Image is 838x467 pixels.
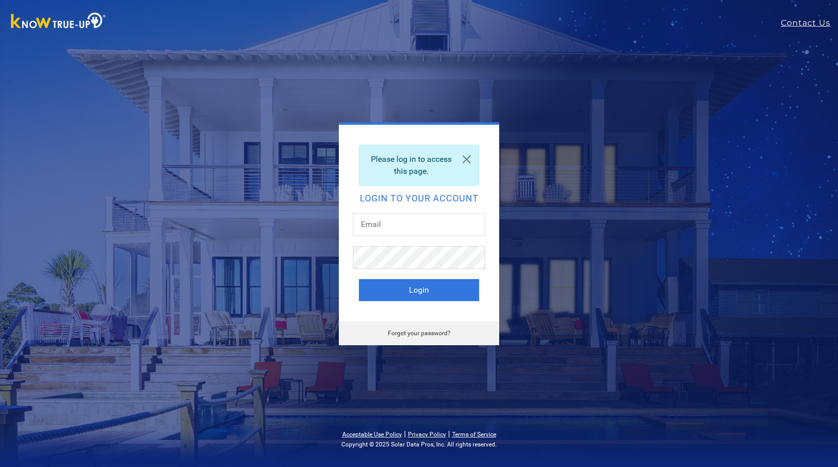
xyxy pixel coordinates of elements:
a: Forgot your password? [388,330,451,337]
h2: Login to your account [359,194,479,203]
img: Know True-Up [6,11,111,33]
a: Close [455,145,479,173]
a: Terms of Service [452,431,496,438]
input: Email [353,213,485,236]
a: Privacy Policy [408,431,446,438]
a: Contact Us [781,17,838,29]
span: | [404,429,406,438]
a: Acceptable Use Policy [342,431,402,438]
span: | [448,429,450,438]
button: Login [359,279,479,301]
div: Please log in to access this page. [359,145,479,186]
